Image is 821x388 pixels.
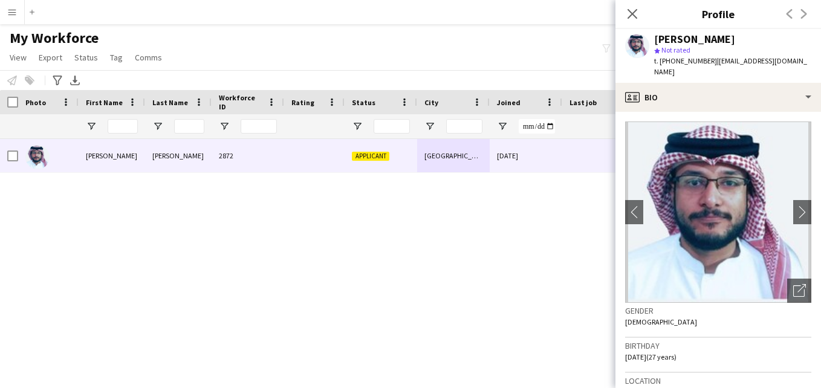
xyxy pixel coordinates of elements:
[25,145,50,169] img: Mohammed Alhashemi
[424,98,438,107] span: City
[625,375,811,386] h3: Location
[625,317,697,326] span: [DEMOGRAPHIC_DATA]
[625,305,811,316] h3: Gender
[25,98,46,107] span: Photo
[39,52,62,63] span: Export
[625,352,677,361] span: [DATE] (27 years)
[152,98,188,107] span: Last Name
[446,119,482,134] input: City Filter Input
[10,29,99,47] span: My Workforce
[291,98,314,107] span: Rating
[374,119,410,134] input: Status Filter Input
[241,119,277,134] input: Workforce ID Filter Input
[625,340,811,351] h3: Birthday
[615,6,821,22] h3: Profile
[105,50,128,65] a: Tag
[661,45,690,54] span: Not rated
[79,139,145,172] div: [PERSON_NAME]
[219,121,230,132] button: Open Filter Menu
[519,119,555,134] input: Joined Filter Input
[352,121,363,132] button: Open Filter Menu
[50,73,65,88] app-action-btn: Advanced filters
[424,121,435,132] button: Open Filter Menu
[497,98,521,107] span: Joined
[625,121,811,303] img: Crew avatar or photo
[615,83,821,112] div: Bio
[86,121,97,132] button: Open Filter Menu
[654,34,735,45] div: [PERSON_NAME]
[152,121,163,132] button: Open Filter Menu
[70,50,103,65] a: Status
[174,119,204,134] input: Last Name Filter Input
[74,52,98,63] span: Status
[417,139,490,172] div: [GEOGRAPHIC_DATA]
[219,93,262,111] span: Workforce ID
[145,139,212,172] div: [PERSON_NAME]
[212,139,284,172] div: 2872
[10,52,27,63] span: View
[787,279,811,303] div: Open photos pop-in
[352,98,375,107] span: Status
[86,98,123,107] span: First Name
[570,98,597,107] span: Last job
[352,152,389,161] span: Applicant
[490,139,562,172] div: [DATE]
[68,73,82,88] app-action-btn: Export XLSX
[108,119,138,134] input: First Name Filter Input
[34,50,67,65] a: Export
[130,50,167,65] a: Comms
[110,52,123,63] span: Tag
[5,50,31,65] a: View
[135,52,162,63] span: Comms
[497,121,508,132] button: Open Filter Menu
[654,56,717,65] span: t. [PHONE_NUMBER]
[654,56,807,76] span: | [EMAIL_ADDRESS][DOMAIN_NAME]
